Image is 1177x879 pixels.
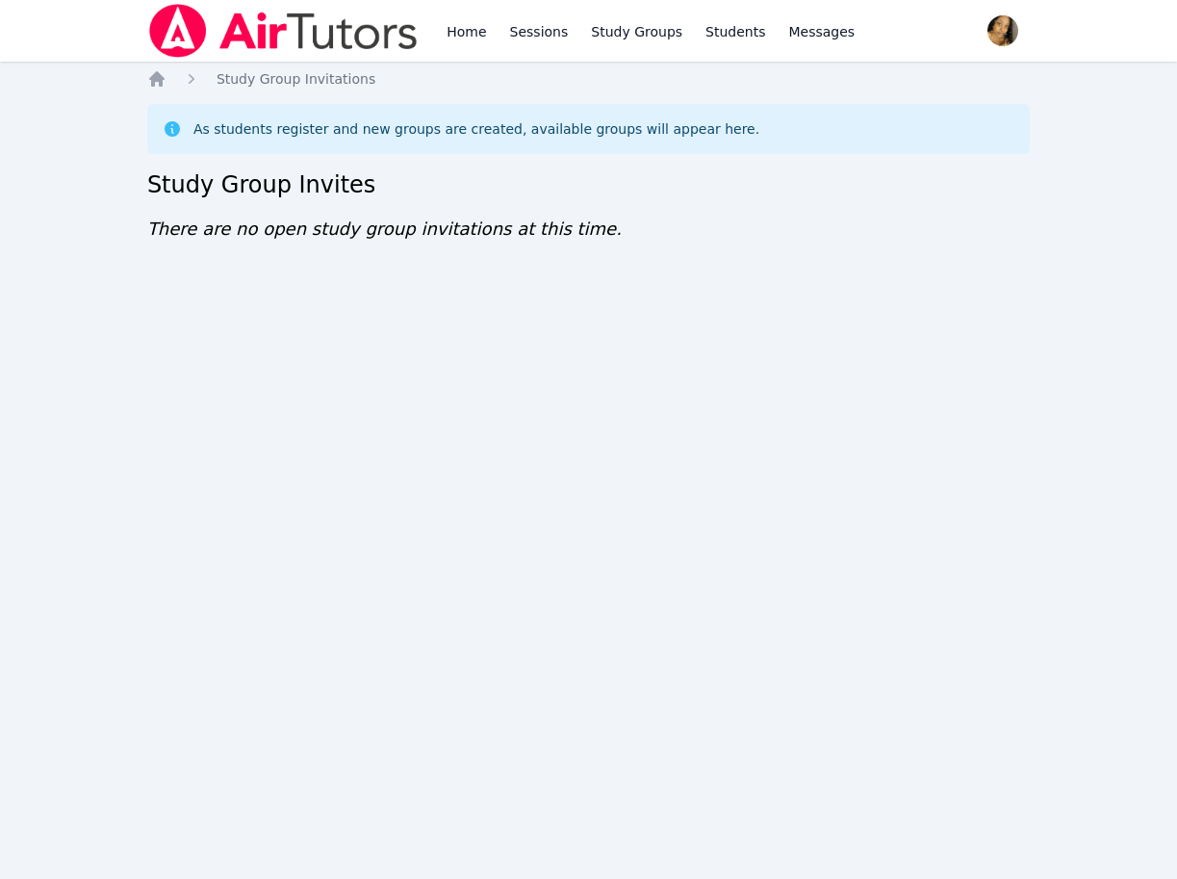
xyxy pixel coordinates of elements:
[789,22,856,41] span: Messages
[147,69,1030,89] nav: Breadcrumb
[217,69,375,89] a: Study Group Invitations
[147,219,622,239] span: There are no open study group invitations at this time.
[147,4,420,58] img: Air Tutors
[147,169,1030,200] h2: Study Group Invites
[217,71,375,87] span: Study Group Invitations
[193,119,759,139] div: As students register and new groups are created, available groups will appear here.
